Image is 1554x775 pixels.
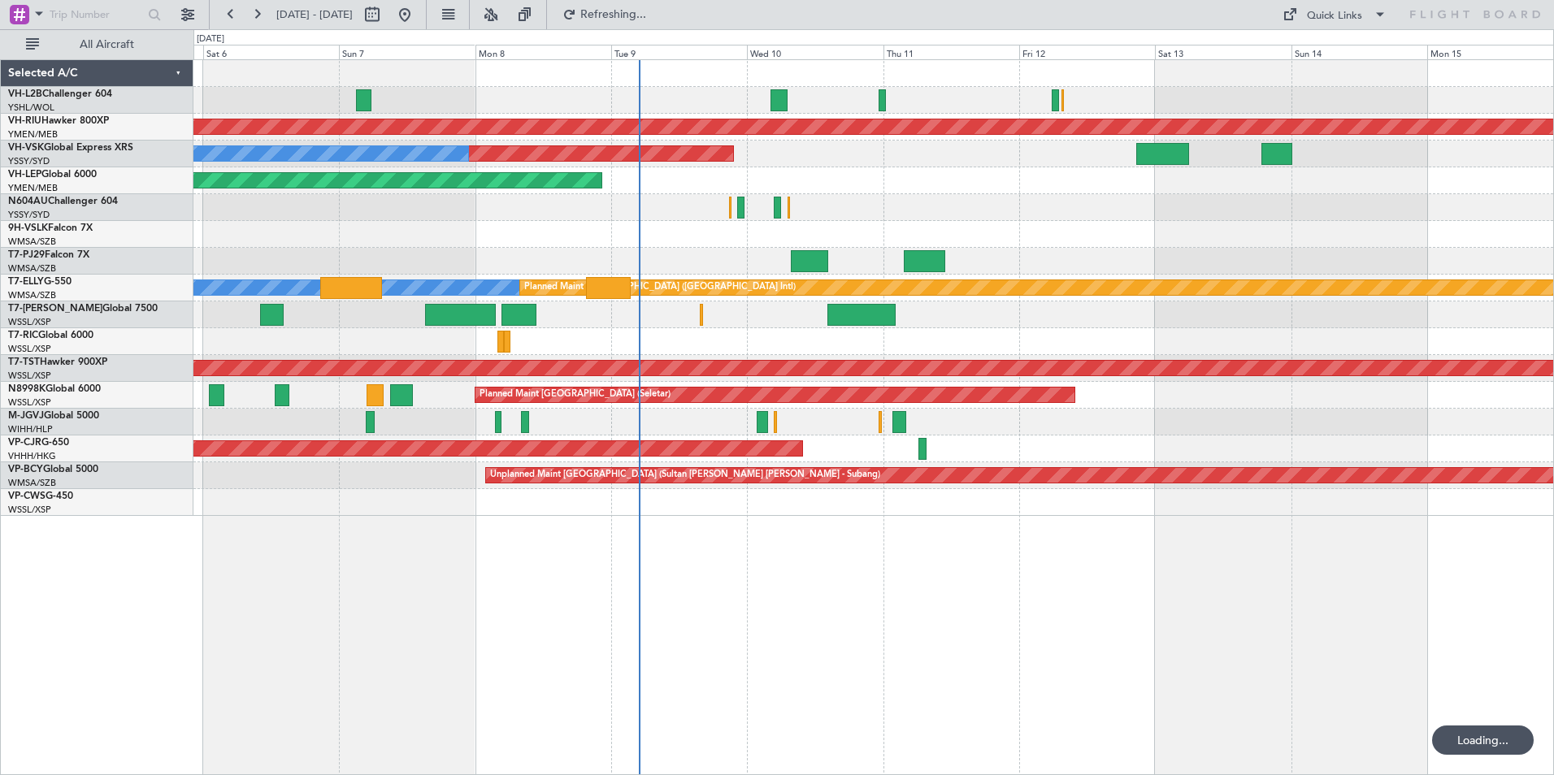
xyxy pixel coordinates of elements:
[8,143,133,153] a: VH-VSKGlobal Express XRS
[8,223,48,233] span: 9H-VSLK
[42,39,171,50] span: All Aircraft
[8,343,51,355] a: WSSL/XSP
[8,504,51,516] a: WSSL/XSP
[883,45,1019,59] div: Thu 11
[8,250,45,260] span: T7-PJ29
[276,7,353,22] span: [DATE] - [DATE]
[8,277,44,287] span: T7-ELLY
[555,2,653,28] button: Refreshing...
[8,423,53,435] a: WIHH/HLP
[8,331,93,340] a: T7-RICGlobal 6000
[8,170,97,180] a: VH-LEPGlobal 6000
[18,32,176,58] button: All Aircraft
[8,465,98,474] a: VP-BCYGlobal 5000
[8,197,48,206] span: N604AU
[8,102,54,114] a: YSHL/WOL
[8,438,41,448] span: VP-CJR
[8,143,44,153] span: VH-VSK
[8,116,41,126] span: VH-RIU
[1291,45,1427,59] div: Sun 14
[8,396,51,409] a: WSSL/XSP
[8,438,69,448] a: VP-CJRG-650
[8,370,51,382] a: WSSL/XSP
[8,209,50,221] a: YSSY/SYD
[8,289,56,301] a: WMSA/SZB
[8,89,42,99] span: VH-L2B
[8,491,46,501] span: VP-CWS
[1432,725,1534,755] div: Loading...
[8,223,93,233] a: 9H-VSLKFalcon 7X
[611,45,747,59] div: Tue 9
[8,262,56,275] a: WMSA/SZB
[8,277,72,287] a: T7-ELLYG-550
[579,9,648,20] span: Refreshing...
[8,411,44,421] span: M-JGVJ
[8,116,109,126] a: VH-RIUHawker 800XP
[8,250,89,260] a: T7-PJ29Falcon 7X
[50,2,143,27] input: Trip Number
[747,45,883,59] div: Wed 10
[8,411,99,421] a: M-JGVJGlobal 5000
[1155,45,1291,59] div: Sat 13
[8,450,56,462] a: VHHH/HKG
[8,465,43,474] span: VP-BCY
[1307,8,1362,24] div: Quick Links
[8,331,38,340] span: T7-RIC
[8,197,118,206] a: N604AUChallenger 604
[8,155,50,167] a: YSSY/SYD
[8,182,58,194] a: YMEN/MEB
[203,45,339,59] div: Sat 6
[8,477,56,489] a: WMSA/SZB
[339,45,475,59] div: Sun 7
[8,357,107,367] a: T7-TSTHawker 900XP
[1274,2,1395,28] button: Quick Links
[8,236,56,248] a: WMSA/SZB
[8,304,102,314] span: T7-[PERSON_NAME]
[480,383,671,407] div: Planned Maint [GEOGRAPHIC_DATA] (Seletar)
[8,384,46,394] span: N8998K
[197,32,224,46] div: [DATE]
[1019,45,1155,59] div: Fri 12
[8,491,73,501] a: VP-CWSG-450
[8,304,158,314] a: T7-[PERSON_NAME]Global 7500
[475,45,611,59] div: Mon 8
[524,275,796,300] div: Planned Maint [GEOGRAPHIC_DATA] ([GEOGRAPHIC_DATA] Intl)
[8,128,58,141] a: YMEN/MEB
[490,463,880,487] div: Unplanned Maint [GEOGRAPHIC_DATA] (Sultan [PERSON_NAME] [PERSON_NAME] - Subang)
[8,384,101,394] a: N8998KGlobal 6000
[8,316,51,328] a: WSSL/XSP
[8,170,41,180] span: VH-LEP
[8,89,112,99] a: VH-L2BChallenger 604
[8,357,40,367] span: T7-TST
